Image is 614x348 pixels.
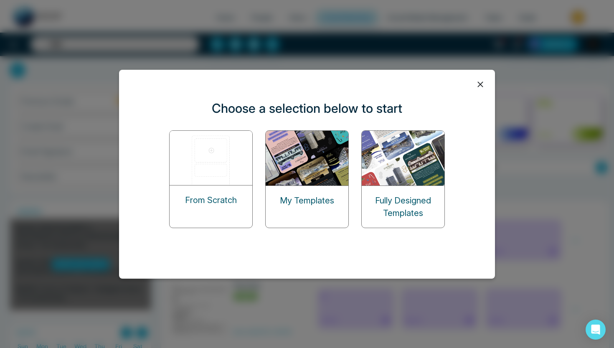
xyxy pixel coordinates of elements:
p: My Templates [280,194,334,207]
img: my-templates.png [266,131,349,185]
p: Choose a selection below to start [212,99,402,118]
div: Open Intercom Messenger [586,320,606,340]
p: From Scratch [185,194,237,206]
img: start-from-scratch.png [170,131,253,185]
p: Fully Designed Templates [362,194,444,219]
img: designed-templates.png [362,131,445,185]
